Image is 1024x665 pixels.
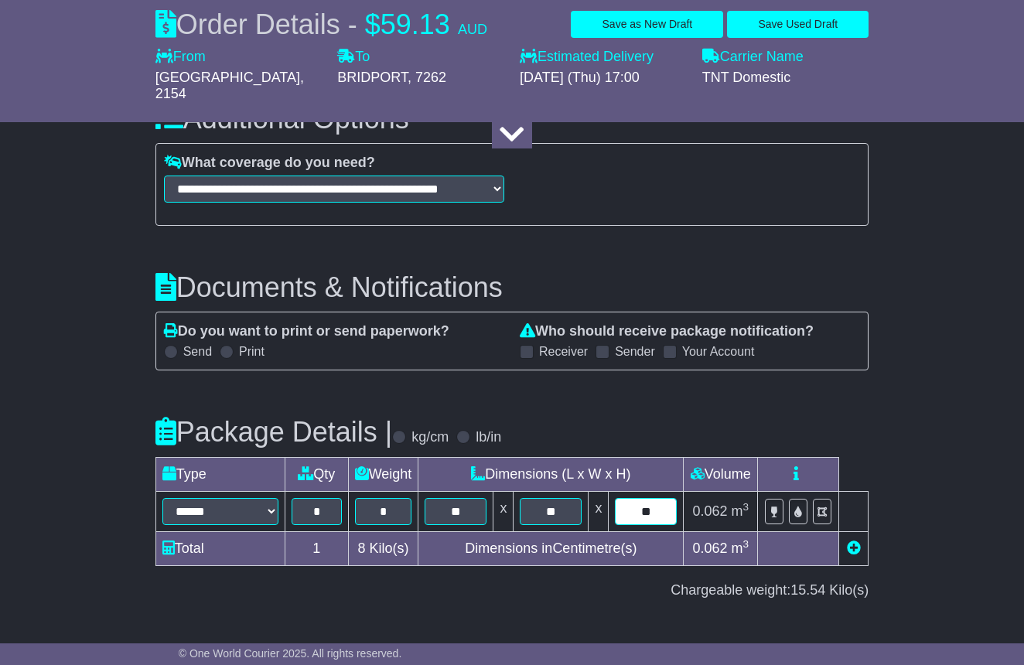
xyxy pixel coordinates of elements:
[337,70,408,85] span: BRIDPORT
[358,541,366,556] span: 8
[702,70,869,87] div: TNT Domestic
[684,457,758,491] td: Volume
[520,49,687,66] label: Estimated Delivery
[727,11,869,38] button: Save Used Draft
[179,647,402,660] span: © One World Courier 2025. All rights reserved.
[731,503,749,519] span: m
[365,9,381,40] span: $
[155,70,300,85] span: [GEOGRAPHIC_DATA]
[285,457,348,491] td: Qty
[742,538,749,550] sup: 3
[520,323,814,340] label: Who should receive package notification?
[183,344,212,359] label: Send
[615,344,655,359] label: Sender
[702,49,804,66] label: Carrier Name
[571,11,723,38] button: Save as New Draft
[155,272,869,303] h3: Documents & Notifications
[239,344,265,359] label: Print
[408,70,446,85] span: , 7262
[155,49,206,66] label: From
[790,582,825,598] span: 15.54
[493,491,514,531] td: x
[155,417,393,448] h3: Package Details |
[847,541,861,556] a: Add new item
[348,531,418,565] td: Kilo(s)
[418,531,684,565] td: Dimensions in Centimetre(s)
[155,531,285,565] td: Total
[742,501,749,513] sup: 3
[164,323,449,340] label: Do you want to print or send paperwork?
[692,541,727,556] span: 0.062
[337,49,370,66] label: To
[589,491,609,531] td: x
[155,8,487,41] div: Order Details -
[155,582,869,599] div: Chargeable weight: Kilo(s)
[155,70,304,102] span: , 2154
[285,531,348,565] td: 1
[692,503,727,519] span: 0.062
[458,22,487,37] span: AUD
[418,457,684,491] td: Dimensions (L x W x H)
[476,429,501,446] label: lb/in
[164,155,375,172] label: What coverage do you need?
[381,9,450,40] span: 59.13
[348,457,418,491] td: Weight
[411,429,449,446] label: kg/cm
[155,457,285,491] td: Type
[539,344,588,359] label: Receiver
[682,344,755,359] label: Your Account
[731,541,749,556] span: m
[520,70,687,87] div: [DATE] (Thu) 17:00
